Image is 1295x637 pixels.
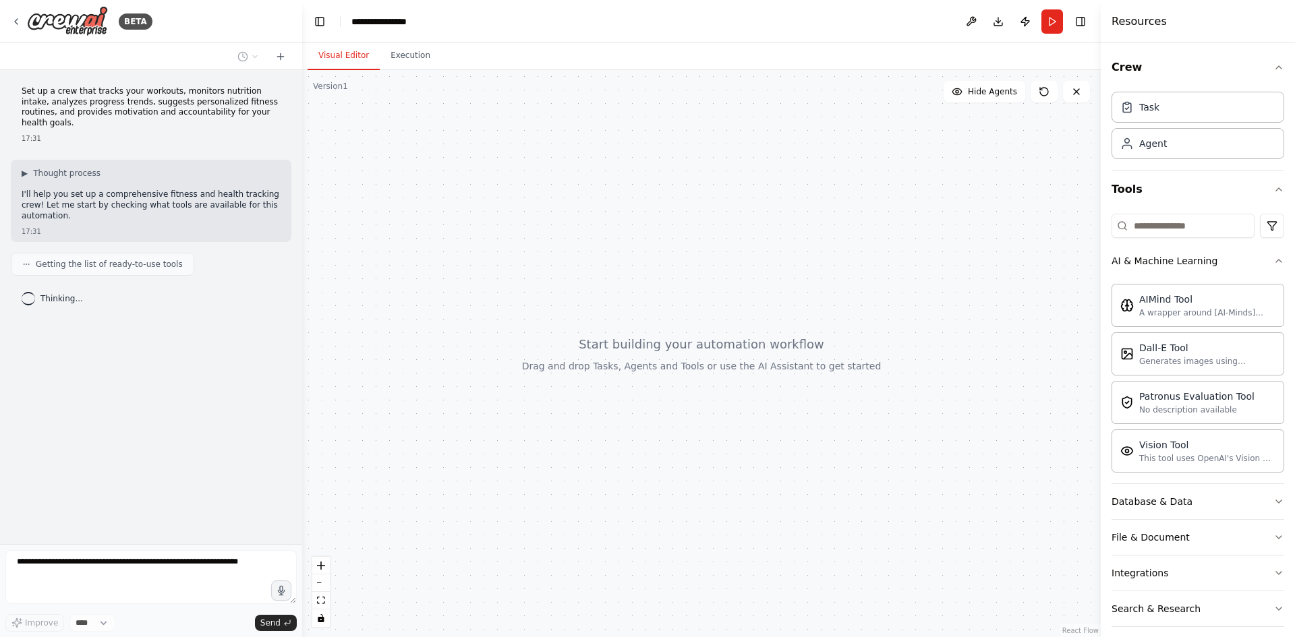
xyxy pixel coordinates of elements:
img: DallETool [1120,347,1134,361]
button: toggle interactivity [312,609,330,627]
span: Hide Agents [968,86,1017,97]
span: Send [260,617,281,628]
button: Improve [5,614,64,632]
button: ▶Thought process [22,168,100,179]
span: Getting the list of ready-to-use tools [36,259,183,270]
button: Click to speak your automation idea [271,580,291,601]
button: Search & Research [1112,591,1284,626]
span: Thought process [33,168,100,179]
button: AI & Machine Learning [1112,243,1284,278]
button: Execution [380,42,441,70]
img: AIMindTool [1120,299,1134,312]
button: Database & Data [1112,484,1284,519]
img: PatronusEvalTool [1120,396,1134,409]
button: Tools [1112,171,1284,208]
button: Switch to previous chat [232,49,264,65]
button: Start a new chat [270,49,291,65]
button: zoom in [312,557,330,574]
button: Hide left sidebar [310,12,329,31]
a: React Flow attribution [1062,627,1099,634]
div: Vision Tool [1139,438,1275,452]
div: 17:31 [22,226,281,237]
p: I'll help you set up a comprehensive fitness and health tracking crew! Let me start by checking w... [22,189,281,221]
button: Send [255,615,297,631]
div: AIMind Tool [1139,293,1275,306]
div: File & Document [1112,530,1190,544]
div: Generates images using OpenAI's Dall-E model. [1139,356,1275,367]
button: Visual Editor [308,42,380,70]
span: ▶ [22,168,28,179]
div: BETA [119,13,152,30]
h4: Resources [1112,13,1167,30]
img: VisionTool [1120,444,1134,458]
div: Task [1139,100,1159,114]
div: No description available [1139,404,1255,415]
div: Integrations [1112,566,1168,580]
span: Thinking... [40,293,83,304]
div: React Flow controls [312,557,330,627]
nav: breadcrumb [351,15,419,28]
button: fit view [312,592,330,609]
div: Agent [1139,137,1167,150]
div: AI & Machine Learning [1112,278,1284,483]
button: Crew [1112,49,1284,86]
span: Improve [25,617,58,628]
div: Patronus Evaluation Tool [1139,390,1255,403]
div: Search & Research [1112,602,1201,615]
div: Database & Data [1112,495,1192,508]
button: File & Document [1112,520,1284,555]
img: Logo [27,6,108,36]
div: AI & Machine Learning [1112,254,1217,268]
button: Integrations [1112,555,1284,590]
div: Version 1 [313,81,348,92]
button: Hide Agents [944,81,1025,102]
button: Hide right sidebar [1071,12,1090,31]
button: zoom out [312,574,330,592]
div: 17:31 [22,133,281,144]
div: Dall-E Tool [1139,341,1275,355]
div: This tool uses OpenAI's Vision API to describe the contents of an image. [1139,453,1275,464]
p: Set up a crew that tracks your workouts, monitors nutrition intake, analyzes progress trends, sug... [22,86,281,128]
div: A wrapper around [AI-Minds]([URL][DOMAIN_NAME]). Useful for when you need answers to questions fr... [1139,307,1275,318]
div: Crew [1112,86,1284,170]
